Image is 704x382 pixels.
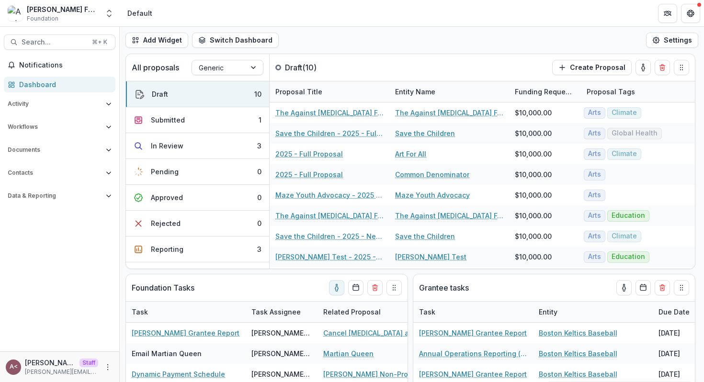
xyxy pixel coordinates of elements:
[581,81,701,102] div: Proposal Tags
[419,348,527,359] a: Annual Operations Reporting (atw)
[581,87,641,97] div: Proposal Tags
[655,60,670,75] button: Delete card
[10,364,18,370] div: Andrew Clegg <andrew@trytemelio.com>
[323,369,431,379] a: [PERSON_NAME] Non-Profit - 2024 - Hackathon Form
[515,128,552,138] div: $10,000.00
[509,81,581,102] div: Funding Requested
[257,218,261,228] div: 0
[4,119,115,135] button: Open Workflows
[419,328,527,338] a: [PERSON_NAME] Grantee Report
[4,188,115,203] button: Open Data & Reporting
[515,108,552,118] div: $10,000.00
[127,8,152,18] div: Default
[386,280,402,295] button: Drag
[132,62,179,73] p: All proposals
[395,190,470,200] a: Maze Youth Advocacy
[126,236,269,262] button: Reporting3
[251,348,312,359] div: [PERSON_NAME] <[PERSON_NAME][EMAIL_ADDRESS][DOMAIN_NAME]>
[275,252,384,262] a: [PERSON_NAME] Test - 2025 - Sample Grant Form
[419,369,527,379] a: [PERSON_NAME] Grantee Report
[389,81,509,102] div: Entity Name
[4,34,115,50] button: Search...
[674,280,689,295] button: Drag
[8,6,23,21] img: Andrew Foundation
[4,77,115,92] a: Dashboard
[4,165,115,180] button: Open Contacts
[192,33,279,48] button: Switch Dashboard
[515,231,552,241] div: $10,000.00
[132,369,225,379] a: Dynamic Payment Schedule
[8,169,102,176] span: Contacts
[126,81,269,107] button: Draft10
[395,252,466,262] a: [PERSON_NAME] Test
[612,150,637,158] span: Climate
[533,307,563,317] div: Entity
[257,244,261,254] div: 3
[413,307,441,317] div: Task
[19,61,112,69] span: Notifications
[395,169,469,180] a: Common Denominator
[588,129,601,137] span: Arts
[126,307,154,317] div: Task
[413,302,533,322] div: Task
[246,302,318,322] div: Task Assignee
[8,101,102,107] span: Activity
[636,280,651,295] button: Calendar
[102,4,116,23] button: Open entity switcher
[246,307,307,317] div: Task Assignee
[674,60,689,75] button: Drag
[151,141,183,151] div: In Review
[395,128,455,138] a: Save the Children
[515,190,552,200] div: $10,000.00
[151,115,185,125] div: Submitted
[646,33,698,48] button: Settings
[22,38,86,46] span: Search...
[79,359,98,367] p: Staff
[251,328,312,338] div: [PERSON_NAME] <[PERSON_NAME][EMAIL_ADDRESS][DOMAIN_NAME]>
[125,33,188,48] button: Add Widget
[151,167,179,177] div: Pending
[90,37,109,47] div: ⌘ + K
[151,192,183,202] div: Approved
[132,328,239,338] a: [PERSON_NAME] Grantee Report
[8,124,102,130] span: Workflows
[270,87,328,97] div: Proposal Title
[251,369,312,379] div: [PERSON_NAME] <[PERSON_NAME][EMAIL_ADDRESS][DOMAIN_NAME]>
[270,81,389,102] div: Proposal Title
[27,4,99,14] div: [PERSON_NAME] Foundation
[257,141,261,151] div: 3
[126,185,269,211] button: Approved0
[126,159,269,185] button: Pending0
[612,109,637,117] span: Climate
[275,211,384,221] a: The Against [MEDICAL_DATA] Foundation - 2025 - New form
[275,169,343,180] a: 2025 - Full Proposal
[653,307,695,317] div: Due Date
[275,108,384,118] a: The Against [MEDICAL_DATA] Foundation - 2025 - Full Proposal
[616,280,632,295] button: toggle-assigned-to-me
[612,129,658,137] span: Global Health
[19,79,108,90] div: Dashboard
[318,302,437,322] div: Related Proposal
[612,212,645,220] span: Education
[636,60,651,75] button: toggle-assigned-to-me
[25,358,76,368] p: [PERSON_NAME] <[PERSON_NAME][EMAIL_ADDRESS][DOMAIN_NAME]>
[655,280,670,295] button: Delete card
[588,109,601,117] span: Arts
[588,232,601,240] span: Arts
[395,149,426,159] a: Art For All
[152,89,168,99] div: Draft
[126,302,246,322] div: Task
[254,89,261,99] div: 10
[25,368,98,376] p: [PERSON_NAME][EMAIL_ADDRESS][DOMAIN_NAME]
[389,87,441,97] div: Entity Name
[126,107,269,133] button: Submitted1
[612,232,637,240] span: Climate
[275,231,384,241] a: Save the Children - 2025 - New form
[126,133,269,159] button: In Review3
[151,244,183,254] div: Reporting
